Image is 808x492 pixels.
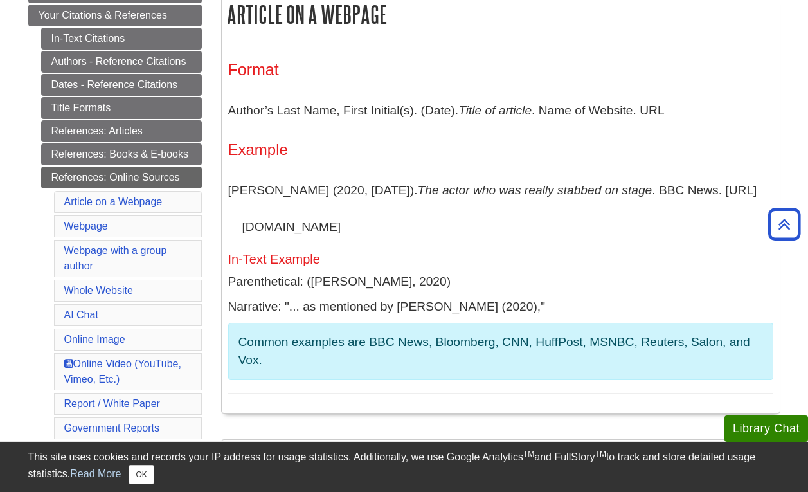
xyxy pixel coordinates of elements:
[41,143,202,165] a: References: Books & E-books
[64,398,160,409] a: Report / White Paper
[64,245,167,271] a: Webpage with a group author
[228,141,773,158] h4: Example
[228,60,773,79] h3: Format
[64,358,181,385] a: Online Video (YouTube, Vimeo, Etc.)
[64,309,98,320] a: AI Chat
[64,285,133,296] a: Whole Website
[64,221,108,232] a: Webpage
[228,252,773,266] h5: In-Text Example
[228,172,773,246] p: [PERSON_NAME] (2020, [DATE]). . BBC News. [URL][DOMAIN_NAME]
[41,51,202,73] a: Authors - Reference Citations
[41,74,202,96] a: Dates - Reference Citations
[129,465,154,484] button: Close
[764,215,805,233] a: Back to Top
[64,423,160,433] a: Government Reports
[222,440,780,474] h2: Webpage
[41,167,202,188] a: References: Online Sources
[28,450,780,484] div: This site uses cookies and records your IP address for usage statistics. Additionally, we use Goo...
[418,183,652,197] i: The actor who was really stabbed on stage
[228,92,773,129] p: Author’s Last Name, First Initial(s). (Date). . Name of Website. URL
[458,104,532,117] i: Title of article
[28,5,202,26] a: Your Citations & References
[41,120,202,142] a: References: Articles
[238,333,763,370] p: Common examples are BBC News, Bloomberg, CNN, HuffPost, MSNBC, Reuters, Salon, and Vox.
[595,450,606,459] sup: TM
[39,10,167,21] span: Your Citations & References
[724,415,808,442] button: Library Chat
[64,196,163,207] a: Article on a Webpage
[70,468,121,479] a: Read More
[228,298,773,316] p: Narrative: "... as mentioned by [PERSON_NAME] (2020),"
[228,273,773,291] p: Parenthetical: ([PERSON_NAME], 2020)
[41,28,202,50] a: In-Text Citations
[64,334,125,345] a: Online Image
[523,450,534,459] sup: TM
[41,97,202,119] a: Title Formats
